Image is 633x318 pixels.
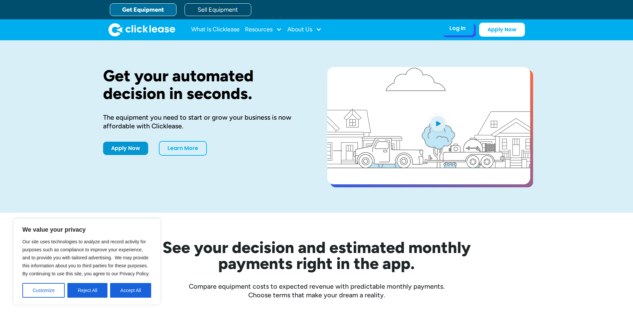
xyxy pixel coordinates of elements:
div: Log In [449,25,465,32]
a: Apply Now [103,142,148,155]
a: Sell Equipment [185,3,251,16]
h2: See your decision and estimated monthly payments right in the app. [130,239,504,271]
span: Our site uses technologies to analyze and record activity for purposes such as compliance to impr... [22,239,149,276]
a: home [108,23,175,36]
a: open lightbox [327,67,530,184]
button: Reject All [67,283,107,298]
div: The equipment you need to start or grow your business is now affordable with Clicklease. [103,113,306,130]
p: We value your privacy [22,226,151,234]
a: Apply Now [479,23,525,37]
a: Learn More [159,141,207,156]
div: Resources [245,23,282,36]
div: Compare equipment costs to expected revenue with predictable monthly payments. Choose terms that ... [103,282,530,299]
h1: Get your automated decision in seconds. [103,67,306,102]
img: Clicklease logo [108,23,175,36]
a: Get Equipment [110,3,177,16]
button: Accept All [110,283,151,298]
img: Blue play button logo on a light blue circular background [429,114,447,133]
button: Customize [22,283,65,298]
div: About Us [287,23,322,36]
div: We value your privacy [13,219,160,305]
a: What Is Clicklease [191,23,240,36]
